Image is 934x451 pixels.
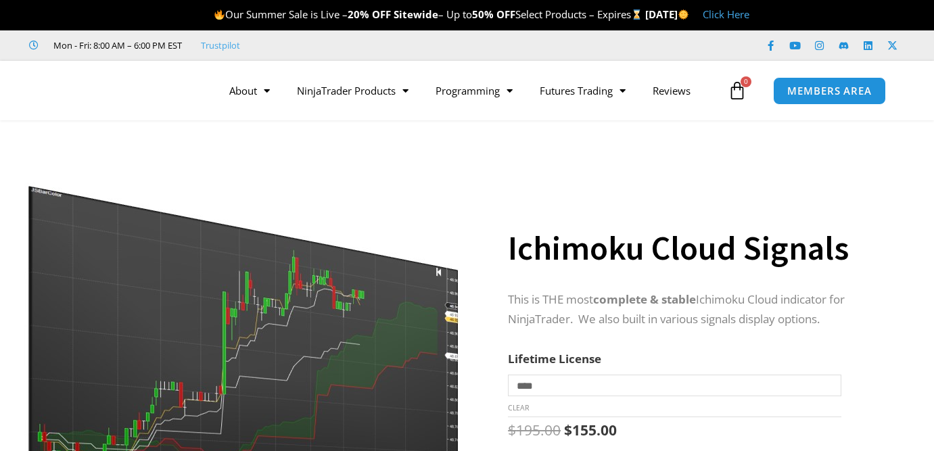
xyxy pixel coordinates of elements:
[39,66,185,115] img: LogoAI | Affordable Indicators – NinjaTrader
[201,37,240,53] a: Trustpilot
[508,351,601,366] label: Lifetime License
[214,9,225,20] img: 🔥
[508,224,900,272] h1: Ichimoku Cloud Signals
[214,7,645,21] span: Our Summer Sale is Live – – Up to Select Products – Expires
[508,421,561,440] bdi: 195.00
[703,7,749,21] a: Click Here
[394,7,438,21] strong: Sitewide
[50,37,182,53] span: Mon - Fri: 8:00 AM – 6:00 PM EST
[564,421,617,440] bdi: 155.00
[472,7,515,21] strong: 50% OFF
[787,86,872,96] span: MEMBERS AREA
[773,77,886,105] a: MEMBERS AREA
[508,290,900,329] p: This is THE most Ichimoku Cloud indicator for NinjaTrader. We also built in various signals displ...
[645,7,689,21] strong: [DATE]
[707,71,767,110] a: 0
[741,76,751,87] span: 0
[678,9,688,20] img: 🌞
[216,75,283,106] a: About
[348,7,391,21] strong: 20% OFF
[283,75,422,106] a: NinjaTrader Products
[632,9,642,20] img: ⌛
[216,75,724,106] nav: Menu
[508,421,516,440] span: $
[639,75,704,106] a: Reviews
[422,75,526,106] a: Programming
[526,75,639,106] a: Futures Trading
[593,291,696,307] strong: complete & stable
[508,403,529,412] a: Clear options
[564,421,572,440] span: $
